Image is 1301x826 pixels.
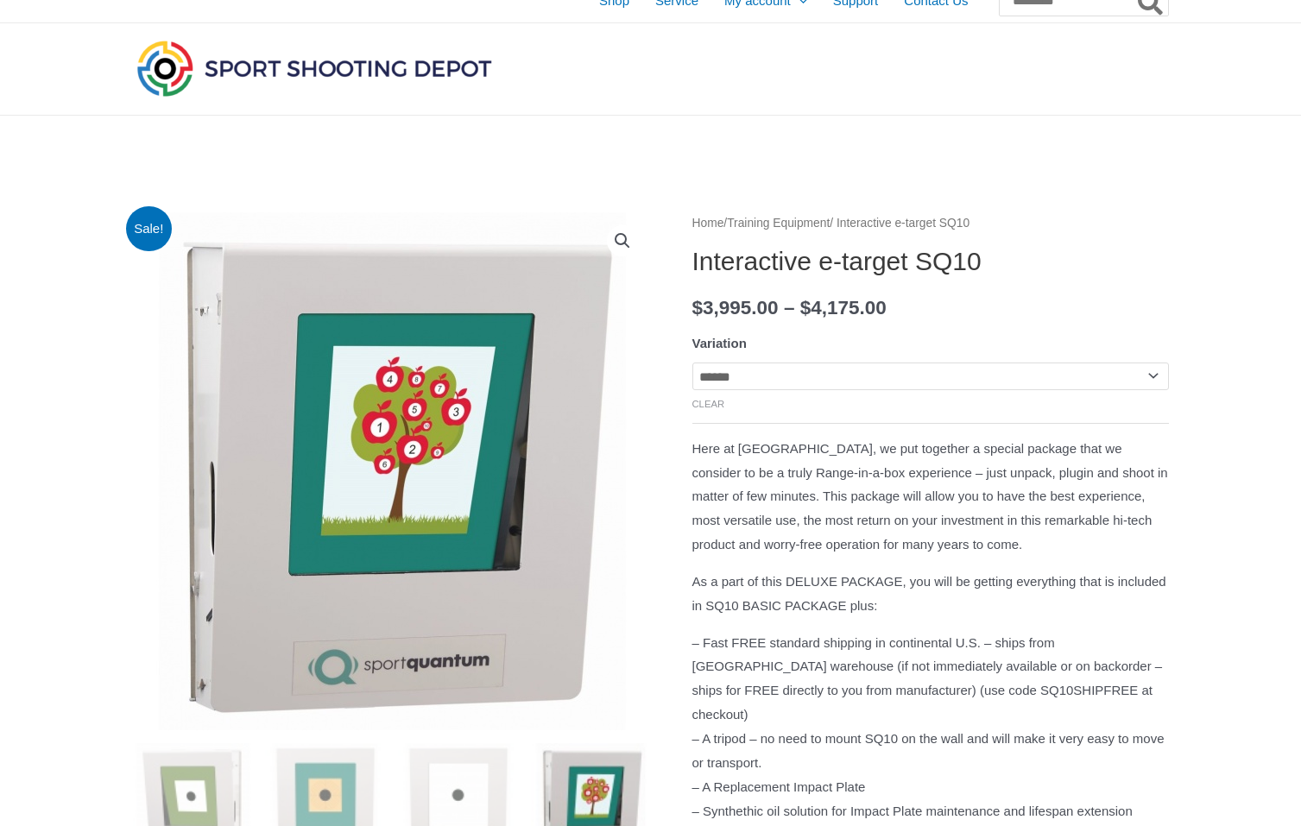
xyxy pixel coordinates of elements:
[133,36,496,100] img: Sport Shooting Depot
[692,570,1169,618] p: As a part of this DELUXE PACKAGE, you will be getting everything that is included in SQ10 BASIC P...
[692,297,704,318] span: $
[692,246,1169,277] h1: Interactive e-target SQ10
[727,217,830,230] a: Training Equipment
[692,297,779,318] bdi: 3,995.00
[692,217,724,230] a: Home
[692,212,1169,235] nav: Breadcrumb
[800,297,887,318] bdi: 4,175.00
[692,437,1169,557] p: Here at [GEOGRAPHIC_DATA], we put together a special package that we consider to be a truly Range...
[607,225,638,256] a: View full-screen image gallery
[784,297,795,318] span: –
[692,336,747,350] label: Variation
[126,206,172,252] span: Sale!
[692,399,725,409] a: Clear options
[800,297,812,318] span: $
